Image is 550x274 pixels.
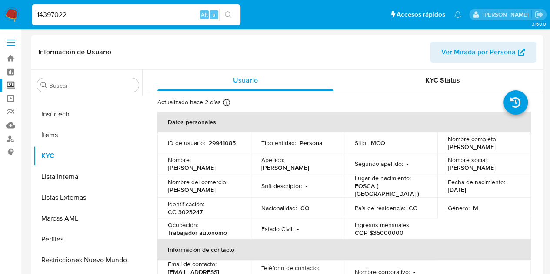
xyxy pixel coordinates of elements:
a: Salir [534,10,543,19]
p: Sitio : [354,139,367,147]
button: search-icon [219,9,237,21]
p: CC 3023247 [168,208,203,216]
button: Insurtech [33,104,142,125]
p: País de residencia : [354,204,405,212]
p: [DATE] [448,186,466,194]
span: Ver Mirada por Persona [441,42,516,63]
p: Nombre del comercio : [168,178,227,186]
span: Accesos rápidos [397,10,445,19]
p: COP $35000000 [354,229,403,237]
p: Ingresos mensuales : [354,221,410,229]
input: Buscar [49,82,135,89]
p: Nombre : [168,156,191,164]
span: s [213,10,215,19]
p: Segundo apellido : [354,160,403,168]
p: Fecha de nacimiento : [448,178,505,186]
p: Apellido : [261,156,284,164]
button: Marcas AML [33,208,142,229]
p: Nombre completo : [448,135,497,143]
button: Restricciones Nuevo Mundo [33,250,142,271]
p: - [297,225,299,233]
p: Email de contacto : [168,260,217,268]
a: Notificaciones [454,11,461,18]
button: Ver Mirada por Persona [430,42,536,63]
p: Persona [300,139,323,147]
p: - [406,160,408,168]
p: [PERSON_NAME] [261,164,309,172]
p: CO [408,204,417,212]
p: Nacionalidad : [261,204,297,212]
p: 29941085 [209,139,236,147]
p: Ocupación : [168,221,198,229]
button: Buscar [40,82,47,89]
input: Buscar usuario o caso... [32,9,240,20]
span: KYC Status [425,75,460,85]
button: Listas Externas [33,187,142,208]
p: [PERSON_NAME] [168,186,216,194]
p: M [473,204,478,212]
p: [PERSON_NAME] [448,164,496,172]
p: Teléfono de contacto : [261,264,319,272]
p: Trabajador autonomo [168,229,227,237]
span: Alt [201,10,208,19]
p: Soft descriptor : [261,182,302,190]
p: Tipo entidad : [261,139,296,147]
th: Datos personales [157,112,531,132]
p: Nombre social : [448,156,488,164]
button: Items [33,125,142,145]
p: - [306,182,307,190]
p: MCO [370,139,385,147]
p: Género : [448,204,470,212]
button: Perfiles [33,229,142,250]
p: ID de usuario : [168,139,205,147]
p: Identificación : [168,200,204,208]
button: Lista Interna [33,166,142,187]
p: marcela.perdomo@mercadolibre.com.co [482,10,531,19]
p: [PERSON_NAME] [448,143,496,151]
p: Estado Civil : [261,225,293,233]
p: FOSCA ( [GEOGRAPHIC_DATA] ) [354,182,423,198]
th: Información de contacto [157,239,531,260]
span: Usuario [233,75,258,85]
p: CO [300,204,310,212]
p: [PERSON_NAME] [168,164,216,172]
button: KYC [33,145,142,166]
h1: Información de Usuario [38,48,111,56]
p: Lugar de nacimiento : [354,174,410,182]
p: Actualizado hace 2 días [157,98,221,106]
